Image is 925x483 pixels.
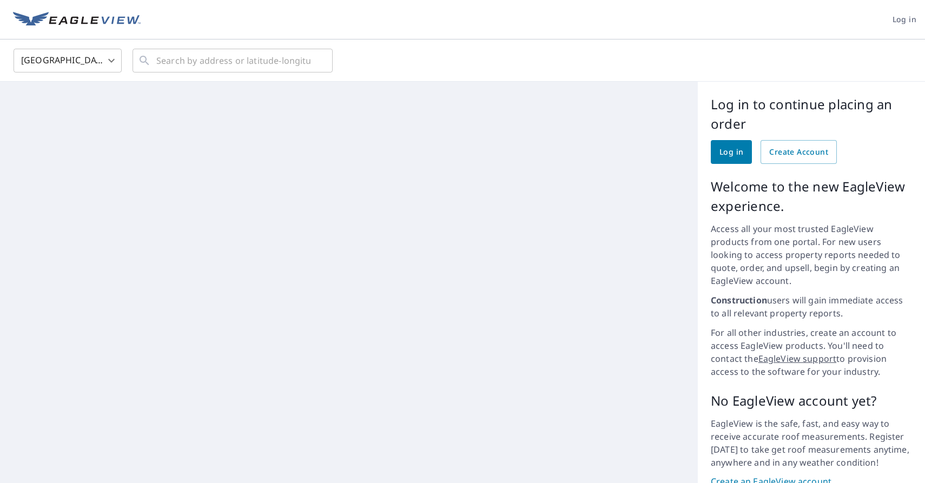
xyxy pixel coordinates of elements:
[711,294,767,306] strong: Construction
[769,145,828,159] span: Create Account
[893,13,916,27] span: Log in
[711,417,912,469] p: EagleView is the safe, fast, and easy way to receive accurate roof measurements. Register [DATE] ...
[711,222,912,287] p: Access all your most trusted EagleView products from one portal. For new users looking to access ...
[711,95,912,134] p: Log in to continue placing an order
[156,45,310,76] input: Search by address or latitude-longitude
[711,391,912,411] p: No EagleView account yet?
[719,145,743,159] span: Log in
[711,140,752,164] a: Log in
[711,326,912,378] p: For all other industries, create an account to access EagleView products. You'll need to contact ...
[711,294,912,320] p: users will gain immediate access to all relevant property reports.
[13,12,141,28] img: EV Logo
[758,353,837,365] a: EagleView support
[711,177,912,216] p: Welcome to the new EagleView experience.
[761,140,837,164] a: Create Account
[14,45,122,76] div: [GEOGRAPHIC_DATA]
